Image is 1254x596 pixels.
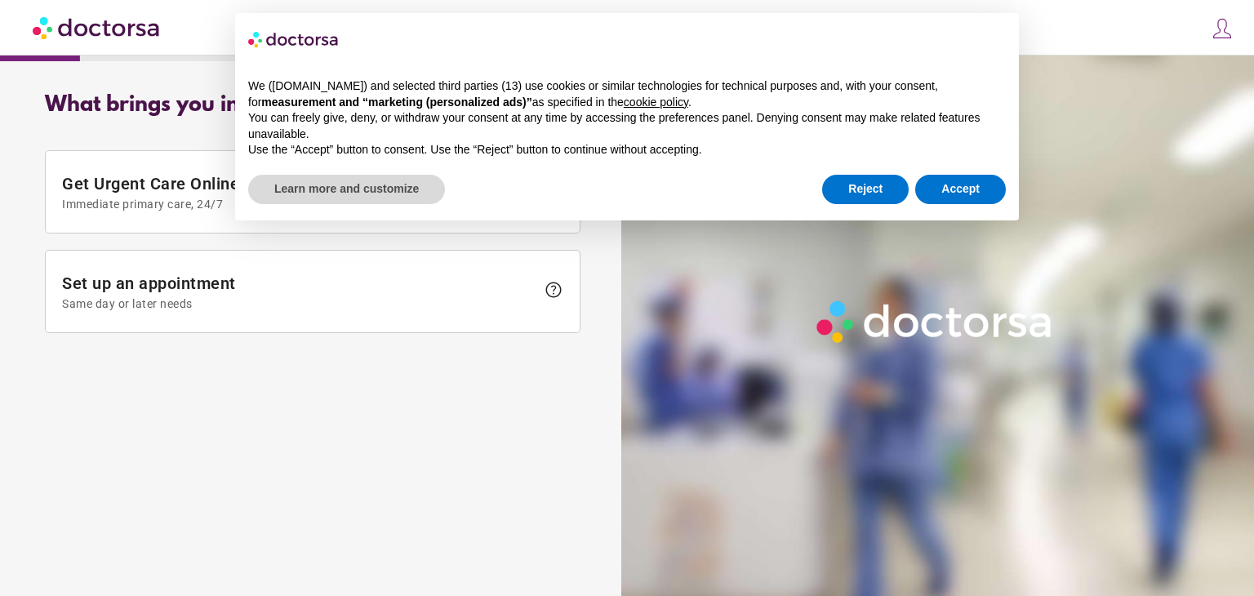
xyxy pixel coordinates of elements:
span: Get Urgent Care Online [62,174,536,211]
button: Accept [915,175,1006,204]
img: Logo-Doctorsa-trans-White-partial-flat.png [810,294,1061,349]
img: Doctorsa.com [33,9,162,46]
img: logo [248,26,340,52]
a: cookie policy [624,96,688,109]
p: Use the “Accept” button to consent. Use the “Reject” button to continue without accepting. [248,142,1006,158]
span: help [544,280,563,300]
span: Same day or later needs [62,297,536,310]
strong: measurement and “marketing (personalized ads)” [261,96,531,109]
span: Set up an appointment [62,274,536,310]
button: Reject [822,175,909,204]
p: We ([DOMAIN_NAME]) and selected third parties (13) use cookies or similar technologies for techni... [248,78,1006,110]
p: You can freely give, deny, or withdraw your consent at any time by accessing the preferences pane... [248,110,1006,142]
img: icons8-customer-100.png [1211,17,1234,40]
div: What brings you in? [45,93,580,118]
button: Learn more and customize [248,175,445,204]
span: Immediate primary care, 24/7 [62,198,536,211]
